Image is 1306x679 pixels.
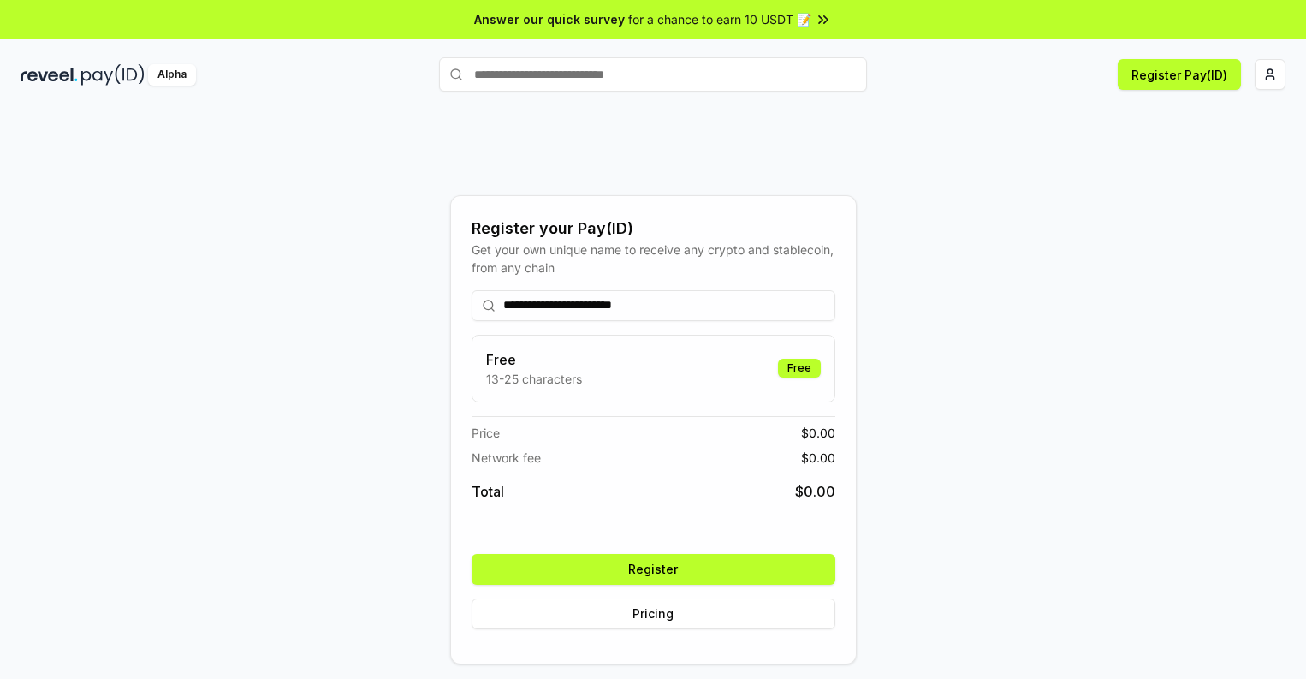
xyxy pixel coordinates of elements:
[778,359,821,378] div: Free
[474,10,625,28] span: Answer our quick survey
[472,481,504,502] span: Total
[795,481,835,502] span: $ 0.00
[472,241,835,277] div: Get your own unique name to receive any crypto and stablecoin, from any chain
[1118,59,1241,90] button: Register Pay(ID)
[486,370,582,388] p: 13-25 characters
[801,449,835,467] span: $ 0.00
[472,217,835,241] div: Register your Pay(ID)
[801,424,835,442] span: $ 0.00
[472,424,500,442] span: Price
[472,599,835,629] button: Pricing
[628,10,811,28] span: for a chance to earn 10 USDT 📝
[486,349,582,370] h3: Free
[148,64,196,86] div: Alpha
[21,64,78,86] img: reveel_dark
[472,449,541,467] span: Network fee
[81,64,145,86] img: pay_id
[472,554,835,585] button: Register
